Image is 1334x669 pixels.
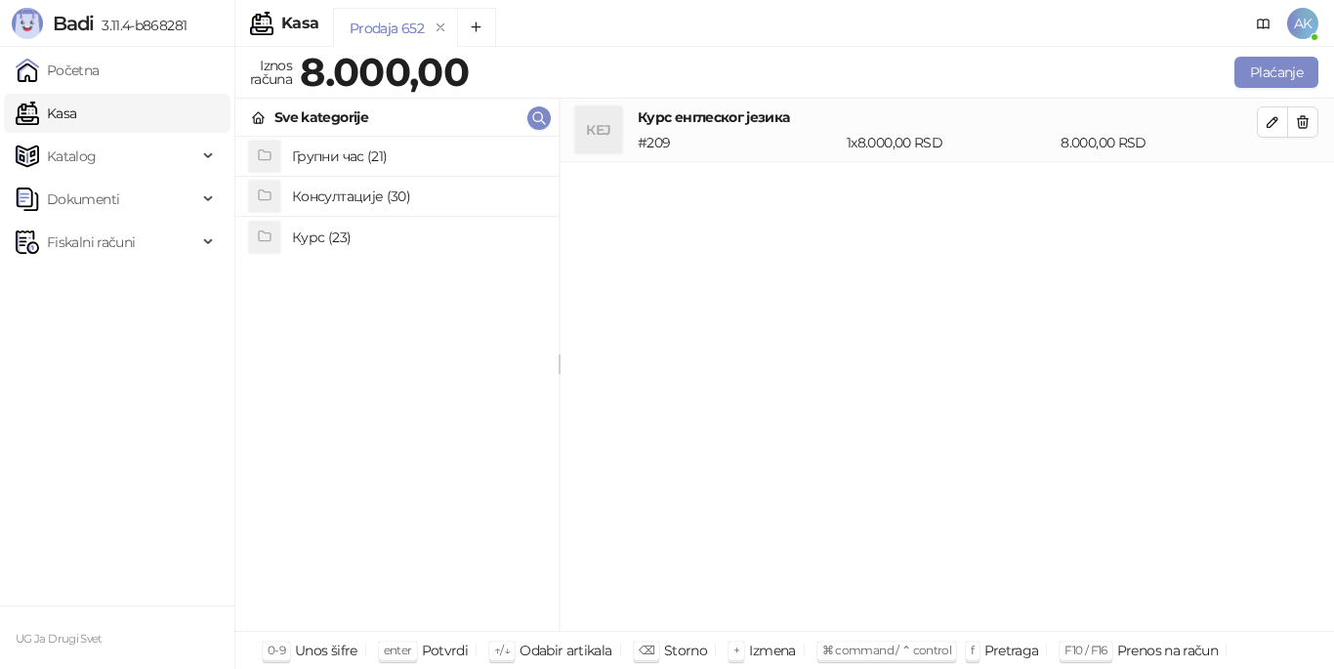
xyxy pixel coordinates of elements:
[246,53,296,92] div: Iznos računa
[16,632,103,646] small: UG Ja Drugi Svet
[268,643,285,657] span: 0-9
[47,137,97,176] span: Katalog
[235,137,559,631] div: grid
[733,643,739,657] span: +
[53,12,94,35] span: Badi
[295,638,357,663] div: Unos šifre
[1057,132,1261,153] div: 8.000,00 RSD
[749,638,795,663] div: Izmena
[822,643,952,657] span: ⌘ command / ⌃ control
[494,643,510,657] span: ↑/↓
[575,106,622,153] div: КЕЈ
[1248,8,1279,39] a: Dokumentacija
[47,180,119,219] span: Dokumenti
[1117,638,1218,663] div: Prenos na račun
[971,643,974,657] span: f
[281,16,318,31] div: Kasa
[94,17,187,34] span: 3.11.4-b868281
[292,222,543,253] h4: Курс (23)
[12,8,43,39] img: Logo
[984,638,1039,663] div: Pretraga
[16,94,76,133] a: Kasa
[422,638,469,663] div: Potvrdi
[634,132,843,153] div: # 209
[843,132,1057,153] div: 1 x 8.000,00 RSD
[639,643,654,657] span: ⌫
[638,106,1257,128] h4: Курс енглеског језика
[47,223,135,262] span: Fiskalni računi
[300,48,469,96] strong: 8.000,00
[1287,8,1318,39] span: AK
[457,8,496,47] button: Add tab
[1064,643,1106,657] span: F10 / F16
[350,18,424,39] div: Prodaja 652
[384,643,412,657] span: enter
[428,20,453,36] button: remove
[520,638,611,663] div: Odabir artikala
[292,181,543,212] h4: Консултације (30)
[664,638,707,663] div: Storno
[1234,57,1318,88] button: Plaćanje
[16,51,100,90] a: Početna
[274,106,368,128] div: Sve kategorije
[292,141,543,172] h4: Групни час (21)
